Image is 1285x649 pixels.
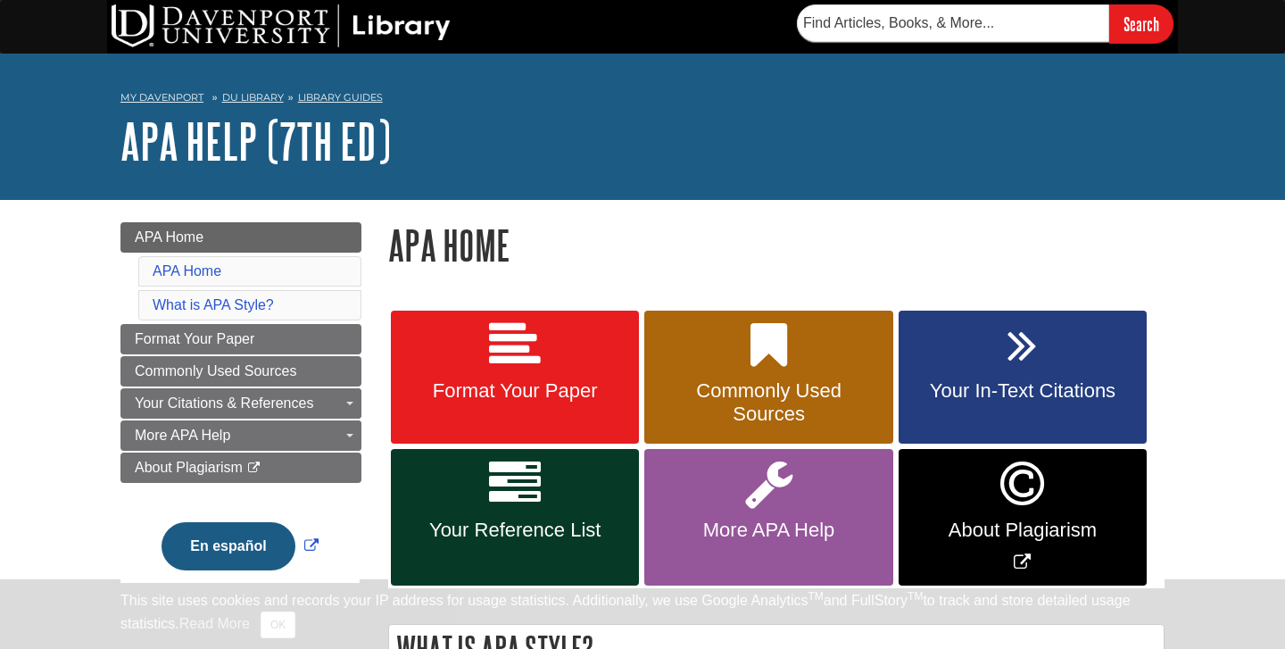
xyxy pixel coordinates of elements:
a: APA Home [153,263,221,279]
span: About Plagiarism [135,460,243,475]
a: DU Library [222,91,284,104]
a: About Plagiarism [120,453,361,483]
img: DU Library [112,4,451,47]
form: Searches DU Library's articles, books, and more [797,4,1173,43]
span: Your Reference List [404,519,626,542]
span: More APA Help [658,519,879,542]
div: Guide Page Menu [120,222,361,601]
a: Your Reference List [391,449,639,586]
span: More APA Help [135,428,230,443]
a: Format Your Paper [120,324,361,354]
a: More APA Help [120,420,361,451]
span: Your Citations & References [135,395,313,411]
span: About Plagiarism [912,519,1133,542]
button: En español [162,522,294,570]
input: Find Articles, Books, & More... [797,4,1109,42]
a: Your Citations & References [120,388,361,419]
nav: breadcrumb [120,86,1165,114]
a: Format Your Paper [391,311,639,445]
a: Library Guides [298,91,383,104]
span: Your In-Text Citations [912,379,1133,403]
a: Your In-Text Citations [899,311,1147,445]
a: Commonly Used Sources [644,311,892,445]
h1: APA Home [388,222,1165,268]
span: Format Your Paper [404,379,626,403]
a: Link opens in new window [899,449,1147,586]
input: Search [1109,4,1173,43]
a: What is APA Style? [153,297,274,312]
a: APA Help (7th Ed) [120,113,391,169]
a: Link opens in new window [157,538,322,553]
a: My Davenport [120,90,203,105]
a: APA Home [120,222,361,253]
a: Commonly Used Sources [120,356,361,387]
span: APA Home [135,229,203,245]
span: Format Your Paper [135,331,254,346]
span: Commonly Used Sources [658,379,879,426]
a: More APA Help [644,449,892,586]
span: Commonly Used Sources [135,363,296,379]
i: This link opens in a new window [246,462,261,474]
